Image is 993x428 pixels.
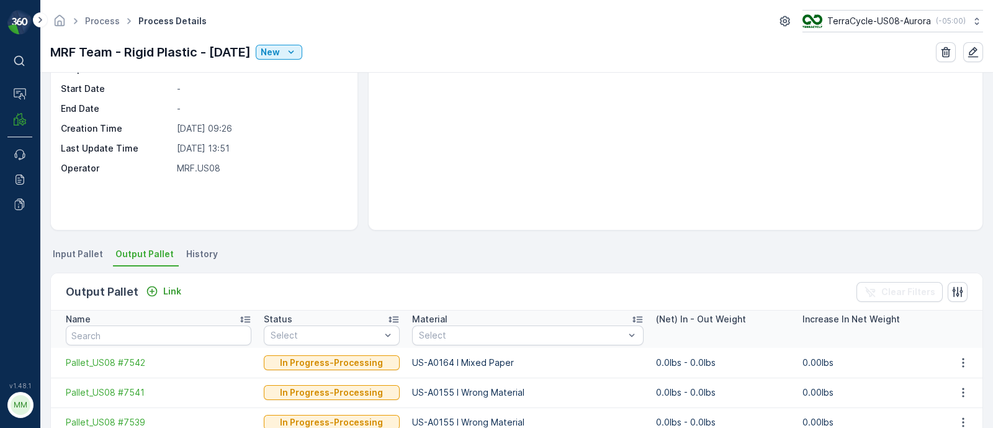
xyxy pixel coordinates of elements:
button: New [256,45,302,60]
p: Select [271,329,380,342]
a: Process [85,16,120,26]
p: - [177,83,344,95]
td: US-A0164 I Mixed Paper [406,348,650,378]
p: ( -05:00 ) [936,16,966,26]
button: TerraCycle-US08-Aurora(-05:00) [802,10,983,32]
p: Clear Filters [881,286,935,298]
p: Link [163,285,181,298]
td: 0.00lbs [796,378,943,408]
p: New [261,46,280,58]
p: MRF Team - Rigid Plastic - [DATE] [50,43,251,61]
p: Last Update Time [61,142,172,155]
p: Operator [61,162,172,175]
input: Search [66,326,251,345]
span: Output Pallet [115,248,174,260]
span: v 1.48.1 [7,382,32,389]
span: History [186,248,218,260]
td: 0.0lbs - 0.0lbs [650,378,796,408]
a: Homepage [53,19,66,29]
a: Pallet_US08 #7541 [66,386,251,399]
p: - [177,102,344,115]
p: Creation Time [61,122,172,135]
button: In Progress-Processing [264,355,400,370]
div: MM [11,395,30,415]
button: Link [141,284,186,299]
p: Output Pallet [66,283,138,301]
p: Start Date [61,83,172,95]
p: TerraCycle-US08-Aurora [827,15,931,27]
button: Clear Filters [856,282,943,302]
p: [DATE] 13:51 [177,142,344,155]
p: Select [419,329,624,342]
p: Increase In Net Weight [802,313,900,326]
p: Status [264,313,292,326]
td: 0.00lbs [796,348,943,378]
p: In Progress-Processing [280,386,383,399]
p: [DATE] 09:26 [177,122,344,135]
img: image_ci7OI47.png [802,14,822,28]
p: (Net) In - Out Weight [656,313,746,326]
p: Name [66,313,91,326]
p: End Date [61,102,172,115]
td: US-A0155 I Wrong Material [406,378,650,408]
td: 0.0lbs - 0.0lbs [650,348,796,378]
p: Material [412,313,447,326]
img: logo [7,10,32,35]
span: Process Details [136,15,209,27]
button: In Progress-Processing [264,385,400,400]
button: MM [7,392,32,418]
span: Input Pallet [53,248,103,260]
a: Pallet_US08 #7542 [66,357,251,369]
p: MRF.US08 [177,162,344,175]
p: In Progress-Processing [280,357,383,369]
